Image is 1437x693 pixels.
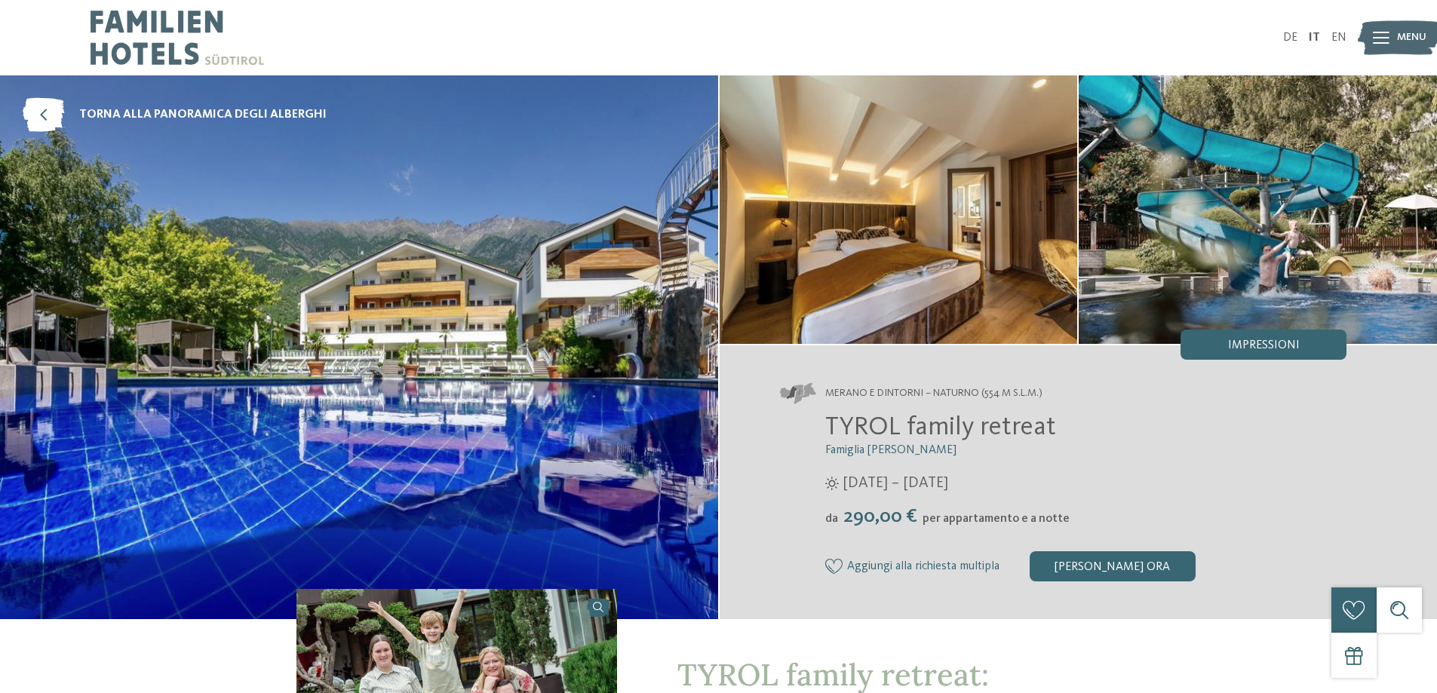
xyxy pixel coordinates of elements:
[825,386,1042,401] span: Merano e dintorni – Naturno (554 m s.l.m.)
[1331,32,1346,44] a: EN
[843,473,948,494] span: [DATE] – [DATE]
[840,507,921,526] span: 290,00 €
[79,106,327,123] span: torna alla panoramica degli alberghi
[825,513,838,525] span: da
[1283,32,1297,44] a: DE
[1030,551,1196,581] div: [PERSON_NAME] ora
[1397,30,1426,45] span: Menu
[825,444,956,456] span: Famiglia [PERSON_NAME]
[825,477,839,490] i: Orari d'apertura estate
[1079,75,1437,344] img: Un family hotel a Naturno di gran classe
[720,75,1078,344] img: Un family hotel a Naturno di gran classe
[825,414,1056,440] span: TYROL family retreat
[923,513,1070,525] span: per appartamento e a notte
[847,560,999,574] span: Aggiungi alla richiesta multipla
[1309,32,1320,44] a: IT
[23,98,327,132] a: torna alla panoramica degli alberghi
[1228,339,1300,351] span: Impressioni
